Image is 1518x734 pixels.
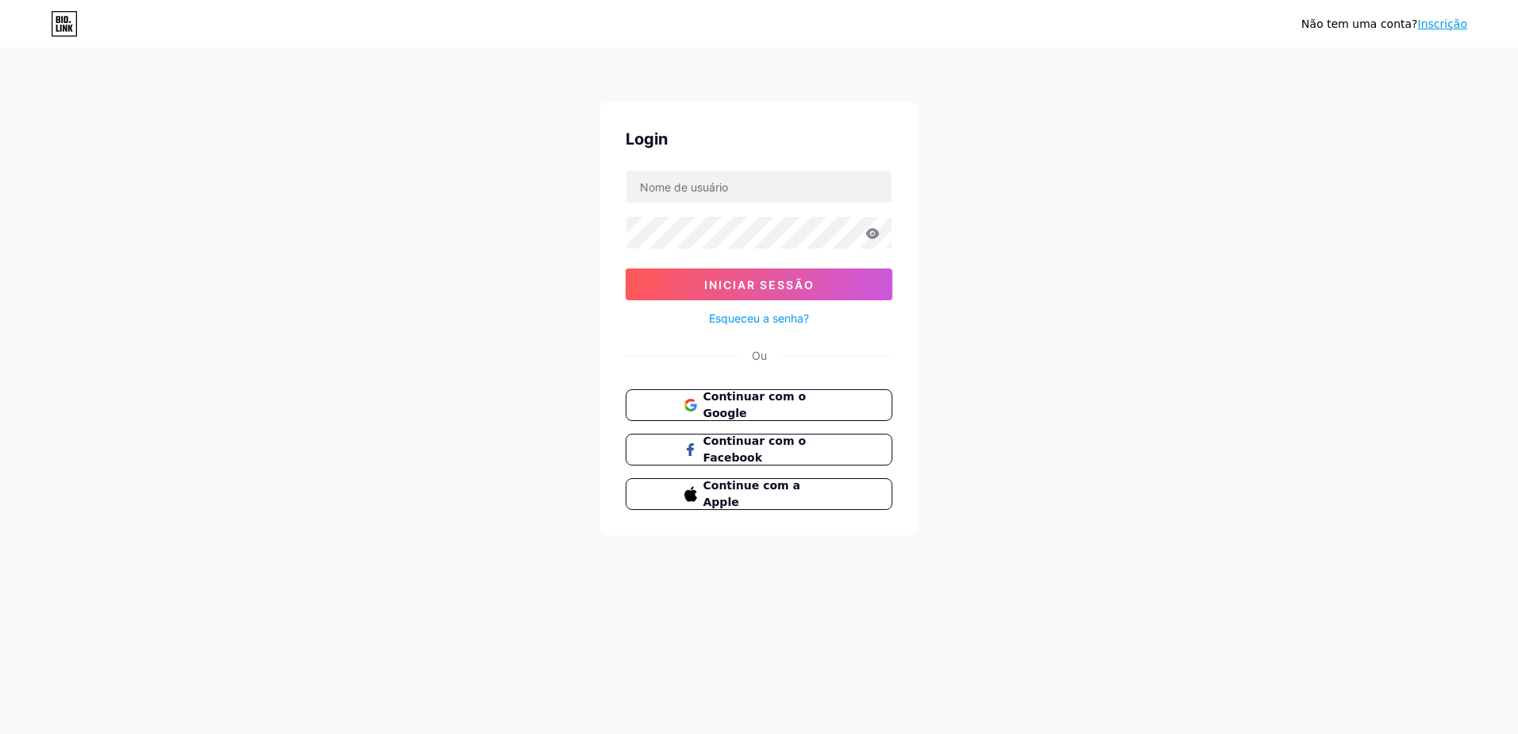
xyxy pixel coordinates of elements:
[626,389,892,421] button: Continuar com o Google
[1418,17,1467,30] a: Inscrição
[626,268,892,300] button: Iniciar sessão
[703,388,834,422] span: Continuar com o Google
[709,310,809,326] a: Esqueceu a senha?
[626,127,892,151] div: Login
[626,478,892,510] button: Continue com a Apple
[703,477,834,511] span: Continue com a Apple
[752,347,767,364] div: Ou
[1301,16,1467,33] div: Não tem uma conta?
[626,171,892,203] input: Nome de usuário
[704,278,815,292] span: Iniciar sessão
[703,433,834,466] span: Continuar com o Facebook
[626,434,892,466] button: Continuar com o Facebook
